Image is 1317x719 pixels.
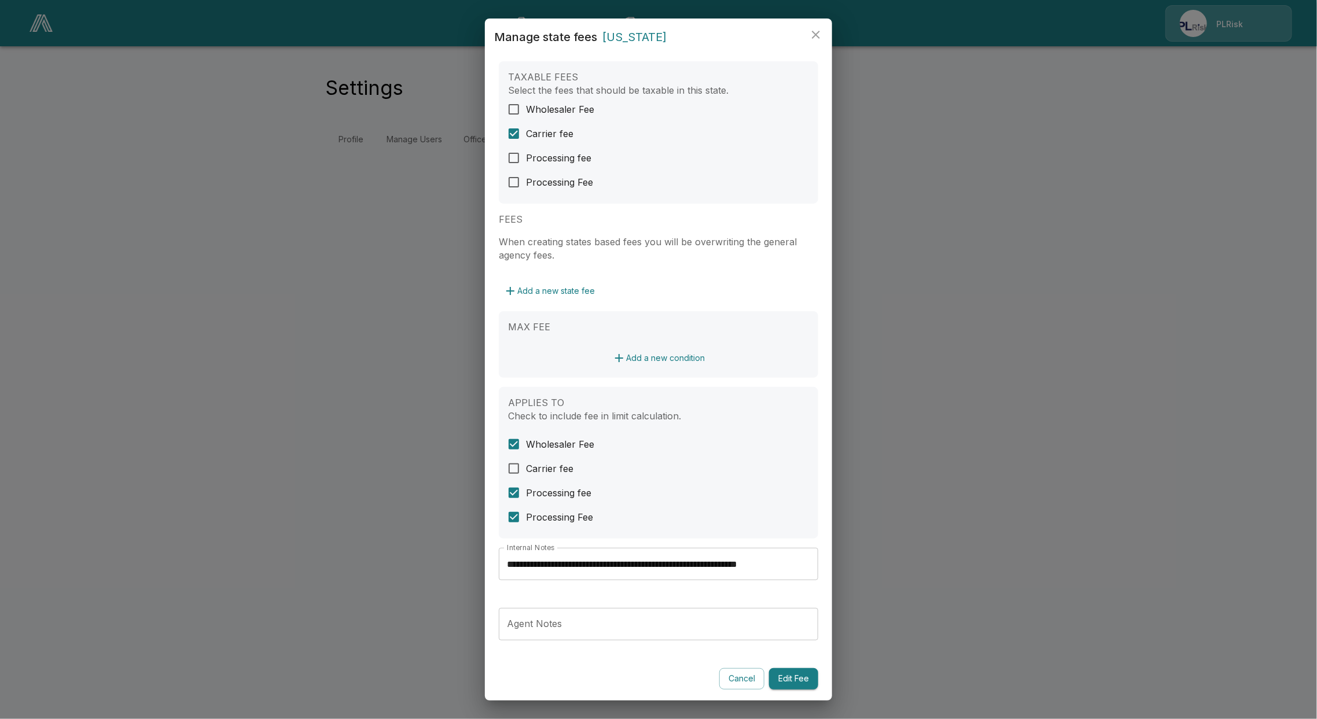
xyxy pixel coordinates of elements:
[526,175,593,189] span: Processing Fee
[526,486,591,500] span: Processing fee
[769,668,818,689] button: Edit Fee
[526,462,573,475] span: Carrier fee
[507,543,554,552] label: Internal Notes
[499,281,599,302] button: Add a new state fee
[508,410,681,422] label: Check to include fee in limit calculation.
[508,84,729,96] label: Select the fees that should be taxable in this state.
[526,510,593,524] span: Processing Fee
[804,23,827,46] button: close
[508,321,550,333] label: MAX FEE
[719,668,764,689] button: Cancel
[485,19,832,56] h2: Manage state fees
[526,437,594,451] span: Wholesaler Fee
[508,397,564,408] label: APPLIES TO
[608,348,709,369] button: Add a new condition
[499,213,523,225] label: FEES
[526,102,594,116] span: Wholesaler Fee
[602,30,667,44] span: [US_STATE]
[526,151,591,165] span: Processing fee
[526,127,573,141] span: Carrier fee
[508,71,578,83] label: TAXABLE FEES
[499,236,797,261] label: When creating states based fees you will be overwriting the general agency fees.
